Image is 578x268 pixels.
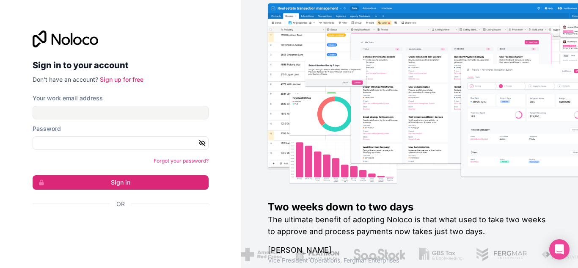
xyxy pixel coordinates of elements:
h1: Two weeks down to two days [268,200,551,214]
h1: Vice President Operations , Fergmar Enterprises [268,256,551,265]
img: /assets/american-red-cross-BAupjrZR.png [240,248,281,261]
label: Password [33,124,61,133]
input: Email address [33,106,209,119]
a: Sign up for free [100,76,143,83]
a: Forgot your password? [154,157,209,164]
h2: The ultimate benefit of adopting Noloco is that what used to take two weeks to approve and proces... [268,214,551,238]
button: Sign in [33,175,209,190]
label: Your work email address [33,94,103,102]
h2: Sign in to your account [33,58,209,73]
span: Don't have an account? [33,76,98,83]
div: Open Intercom Messenger [549,239,570,260]
input: Password [33,136,209,150]
h1: [PERSON_NAME] [268,244,551,256]
iframe: Sign in with Google Button [28,218,206,236]
span: Or [116,200,125,208]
